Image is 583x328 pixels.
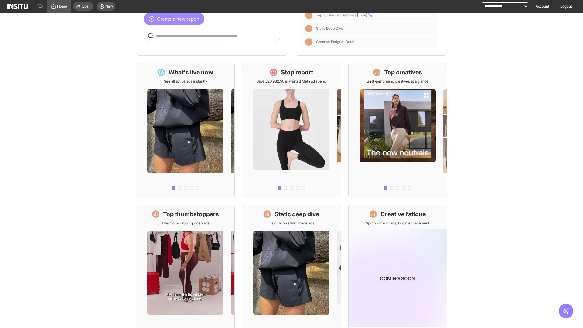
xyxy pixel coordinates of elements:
span: New [105,4,113,9]
h1: What's live now [169,68,213,77]
span: Create a new report [157,15,199,22]
span: Static Deep Dive [316,26,435,31]
span: Top 10 Unique Creatives [Beta] [316,13,435,18]
div: Insights [305,25,312,32]
div: Insights [305,38,312,46]
a: Top creativesBest-performing creatives at a glance [348,63,447,197]
h1: Static deep dive [274,210,319,218]
h1: Top creatives [384,68,422,77]
p: Best-performing creatives at a glance [367,79,428,84]
p: Insights on static image ads [269,221,314,226]
div: Insights [305,12,312,19]
button: Create a new report [144,13,204,25]
h1: Top thumbstoppers [163,210,219,218]
img: Logo [7,4,28,9]
span: Top 10 Unique Creatives [Beta] [316,13,372,18]
a: Stop reportSave £20,982.50 in wasted Meta ad spend [242,63,341,197]
p: See all active ads instantly [164,79,207,84]
span: Creative Fatigue [Beta] [316,39,354,44]
span: Open [82,4,91,9]
p: Attention-grabbing video ads [161,221,210,226]
span: Home [57,4,67,9]
p: Save £20,982.50 in wasted Meta ad spend [257,79,326,84]
span: Static Deep Dive [316,26,343,31]
h1: Stop report [281,68,313,77]
a: What's live nowSee all active ads instantly [136,63,235,197]
span: Creative Fatigue [Beta] [316,39,435,44]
